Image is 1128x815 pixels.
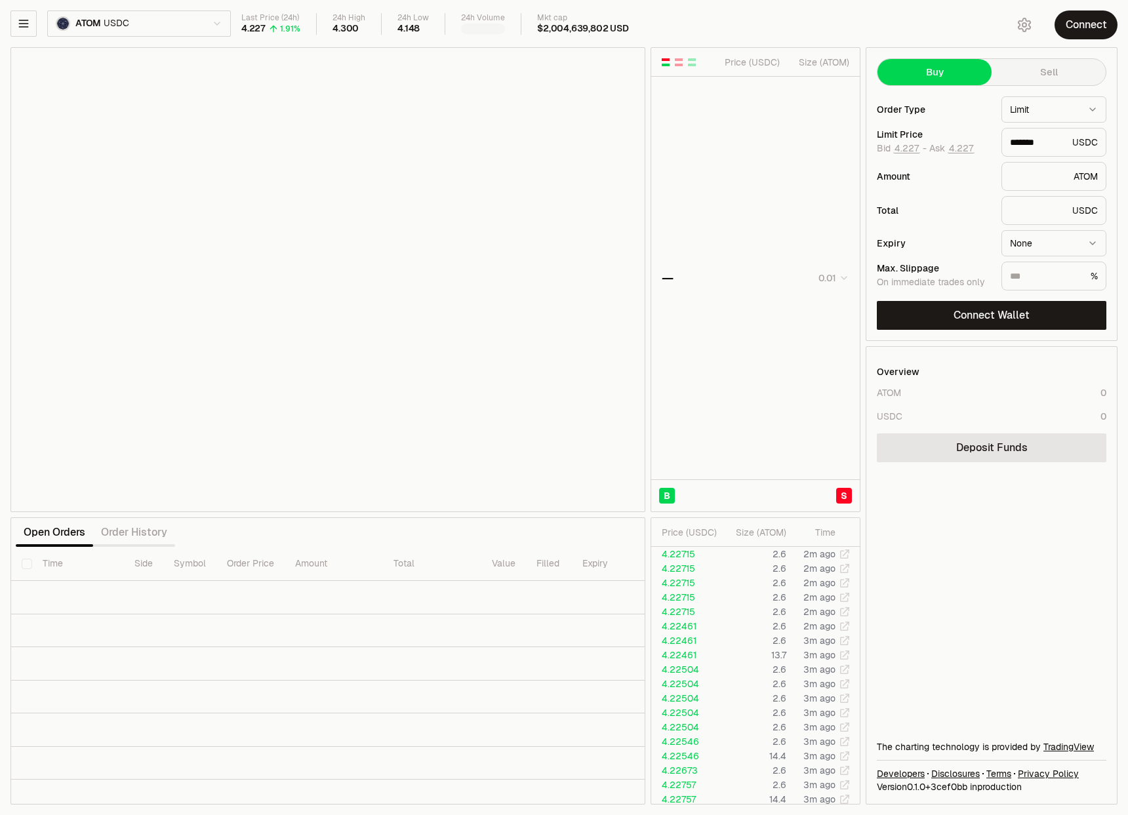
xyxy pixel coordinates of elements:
div: Max. Slippage [877,264,991,273]
td: 4.22504 [651,720,721,734]
th: Time [32,547,124,581]
iframe: Financial Chart [11,48,645,511]
button: Sell [992,59,1106,85]
div: Last Price (24h) [241,13,300,23]
a: TradingView [1043,741,1094,753]
time: 2m ago [803,606,836,618]
span: USDC [104,18,129,30]
button: Buy [877,59,992,85]
time: 3m ago [803,750,836,762]
td: 4.22715 [651,561,721,576]
button: 4.227 [948,143,975,153]
time: 3m ago [803,721,836,733]
div: 24h Volume [461,13,505,23]
td: 4.22461 [651,648,721,662]
td: 4.22715 [651,605,721,619]
td: 4.22546 [651,749,721,763]
time: 2m ago [803,563,836,574]
td: 2.6 [721,763,787,778]
div: On immediate trades only [877,277,991,288]
div: 24h Low [397,13,429,23]
td: 13.7 [721,648,787,662]
time: 3m ago [803,664,836,675]
td: 4.22715 [651,576,721,590]
div: The charting technology is provided by [877,740,1106,753]
button: Open Orders [16,519,93,546]
th: Expiry [572,547,660,581]
time: 2m ago [803,620,836,632]
button: Show Sell Orders Only [674,57,684,68]
td: 2.6 [721,590,787,605]
div: USDC [1001,128,1106,157]
td: 2.6 [721,576,787,590]
td: 2.6 [721,605,787,619]
button: None [1001,230,1106,256]
td: 2.6 [721,734,787,749]
img: ATOM Logo [57,18,69,30]
div: $2,004,639,802 USD [537,23,629,35]
div: ATOM [877,386,901,399]
td: 4.22757 [651,792,721,806]
td: 4.22715 [651,590,721,605]
td: 2.6 [721,706,787,720]
div: 0 [1100,386,1106,399]
time: 3m ago [803,765,836,776]
div: Order Type [877,105,991,114]
div: USDC [877,410,902,423]
div: 24h High [332,13,365,23]
td: 14.4 [721,749,787,763]
td: 4.22504 [651,691,721,706]
td: 2.6 [721,662,787,677]
time: 3m ago [803,678,836,690]
td: 4.22757 [651,778,721,792]
td: 4.22461 [651,619,721,633]
td: 4.22504 [651,677,721,691]
div: USDC [1001,196,1106,225]
td: 4.22461 [651,633,721,648]
td: 2.6 [721,720,787,734]
td: 4.22673 [651,763,721,778]
th: Side [124,547,163,581]
div: Overview [877,365,919,378]
button: Connect Wallet [877,301,1106,330]
div: 1.91% [280,24,300,34]
span: ATOM [75,18,101,30]
a: Deposit Funds [877,433,1106,462]
span: Bid - [877,143,927,155]
time: 3m ago [803,707,836,719]
div: Price ( USDC ) [662,526,721,539]
th: Order Price [216,547,285,581]
button: Order History [93,519,175,546]
div: 4.300 [332,23,359,35]
td: 2.6 [721,691,787,706]
time: 3m ago [803,736,836,747]
div: Version 0.1.0 + in production [877,780,1106,793]
button: Select all [22,559,32,569]
div: 4.227 [241,23,266,35]
div: % [1001,262,1106,290]
a: Terms [986,767,1011,780]
span: Ask [929,143,975,155]
span: S [841,489,847,502]
a: Disclosures [931,767,980,780]
time: 3m ago [803,635,836,646]
th: Symbol [163,547,216,581]
th: Value [481,547,526,581]
time: 2m ago [803,548,836,560]
td: 4.22546 [651,734,721,749]
td: 2.6 [721,677,787,691]
button: Show Buy and Sell Orders [660,57,671,68]
td: 2.6 [721,561,787,576]
td: 14.4 [721,792,787,806]
div: 0 [1100,410,1106,423]
div: Limit Price [877,130,991,139]
th: Amount [285,547,383,581]
td: 4.22504 [651,706,721,720]
th: Filled [526,547,572,581]
span: B [664,489,670,502]
button: Limit [1001,96,1106,123]
div: Price ( USDC ) [721,56,780,69]
td: 2.6 [721,633,787,648]
button: Connect [1055,10,1118,39]
td: 4.22504 [651,662,721,677]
